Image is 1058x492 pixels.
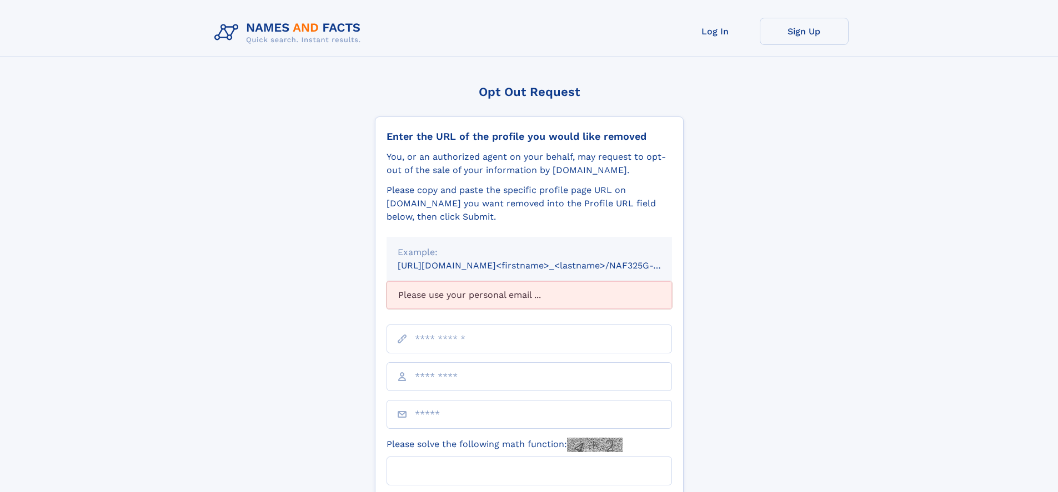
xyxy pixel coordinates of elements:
label: Please solve the following math function: [387,438,623,452]
small: [URL][DOMAIN_NAME]<firstname>_<lastname>/NAF325G-xxxxxxxx [398,260,693,271]
div: Enter the URL of the profile you would like removed [387,130,672,143]
div: You, or an authorized agent on your behalf, may request to opt-out of the sale of your informatio... [387,150,672,177]
div: Opt Out Request [375,85,684,99]
a: Sign Up [760,18,849,45]
div: Example: [398,246,661,259]
div: Please use your personal email ... [387,281,672,309]
img: Logo Names and Facts [210,18,370,48]
a: Log In [671,18,760,45]
div: Please copy and paste the specific profile page URL on [DOMAIN_NAME] you want removed into the Pr... [387,184,672,224]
